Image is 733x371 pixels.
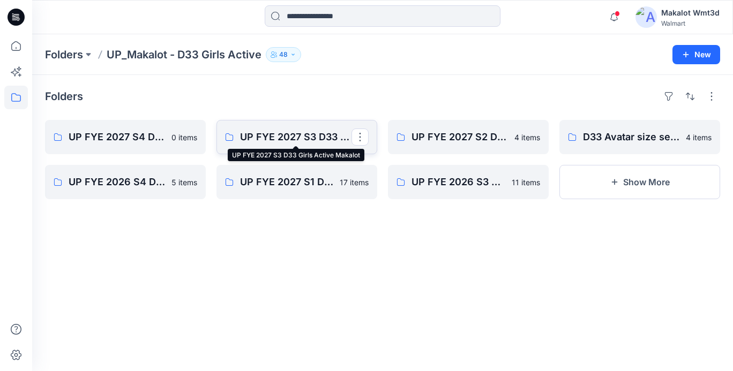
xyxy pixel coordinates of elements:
[412,130,508,145] p: UP FYE 2027 S2 D33 Girls Active Makalot
[412,175,505,190] p: UP FYE 2026 S3 D33 Girls Active Makalot
[512,177,540,188] p: 11 items
[45,47,83,62] a: Folders
[559,165,720,199] button: Show More
[171,132,197,143] p: 0 items
[266,47,301,62] button: 48
[559,120,720,154] a: D33 Avatar size set Makalot4 items
[69,130,165,145] p: UP FYE 2027 S4 D33 Girls Active Makalot
[240,175,333,190] p: UP FYE 2027 S1 D33 Girls Active Makalot
[661,6,720,19] div: Makalot Wmt3d
[635,6,657,28] img: avatar
[240,130,351,145] p: UP FYE 2027 S3 D33 Girls Active Makalot
[45,90,83,103] h4: Folders
[216,120,377,154] a: UP FYE 2027 S3 D33 Girls Active Makalot
[45,120,206,154] a: UP FYE 2027 S4 D33 Girls Active Makalot0 items
[107,47,261,62] p: UP_Makalot - D33 Girls Active
[45,165,206,199] a: UP FYE 2026 S4 D33 Girls Active Makalot5 items
[69,175,165,190] p: UP FYE 2026 S4 D33 Girls Active Makalot
[672,45,720,64] button: New
[340,177,369,188] p: 17 items
[171,177,197,188] p: 5 items
[279,49,288,60] p: 48
[661,19,720,27] div: Walmart
[388,120,549,154] a: UP FYE 2027 S2 D33 Girls Active Makalot4 items
[686,132,712,143] p: 4 items
[216,165,377,199] a: UP FYE 2027 S1 D33 Girls Active Makalot17 items
[388,165,549,199] a: UP FYE 2026 S3 D33 Girls Active Makalot11 items
[583,130,679,145] p: D33 Avatar size set Makalot
[514,132,540,143] p: 4 items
